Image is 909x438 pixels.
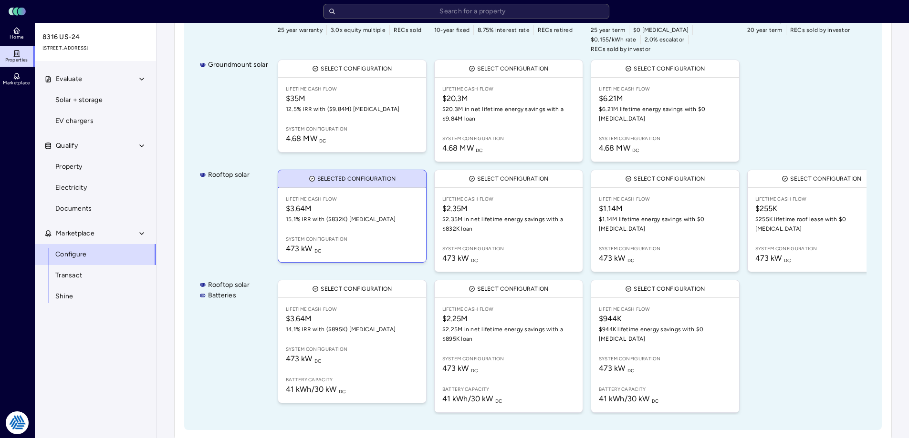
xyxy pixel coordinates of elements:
sub: DC [314,358,322,364]
span: System configuration [599,135,731,143]
span: Select configuration [477,64,548,73]
span: $0.155/kWh rate [591,35,637,44]
span: 41 kWh / 30 kW [286,385,346,394]
a: Solar + storage [34,90,157,111]
sub: DC [627,257,635,264]
span: Select configuration [477,174,548,183]
span: Rooftop solar [208,280,250,290]
span: 25 year warranty [278,25,323,35]
sub: DC [314,248,322,254]
span: 41 kWh / 30 kW [442,394,502,403]
a: Lifetime Cash Flow$255K$255K lifetime roof lease with $0 [MEDICAL_DATA]System configuration473 kW DC [748,188,896,272]
a: Configure [34,244,157,265]
sub: DC [784,257,791,264]
a: Lifetime Cash Flow$20.3M$20.3M in net lifetime energy savings with a $9.84M loanSystem configurat... [435,78,583,162]
a: Lifetime Cash Flow$3.64M14.1% IRR with ($895K) [MEDICAL_DATA]System configuration473 kW DCBattery... [278,298,426,403]
sub: DC [652,398,659,404]
span: $2.35M in net lifetime energy savings with a $832K loan [442,214,575,234]
span: Evaluate [56,74,82,84]
sub: DC [339,388,346,395]
span: 41 kWh / 30 kW [599,394,659,403]
span: Lifetime Cash Flow [286,195,418,203]
a: Documents [34,198,157,219]
span: $3.64M [286,203,418,214]
span: Home [10,34,23,40]
span: [STREET_ADDRESS] [42,44,149,52]
span: System configuration [286,235,418,243]
sub: DC [632,147,639,153]
sub: DC [319,138,326,144]
span: 473 kW [442,254,478,263]
span: 12.5% IRR with ($9.84M) [MEDICAL_DATA] [286,104,418,114]
span: System configuration [599,245,731,253]
a: Lifetime Cash Flow$3.64M15.1% IRR with ($832K) [MEDICAL_DATA]System configuration473 kW DC [278,188,426,262]
span: 3.0x equity multiple [331,25,386,35]
span: Lifetime Cash Flow [442,85,575,93]
a: Lifetime Cash Flow$944K$944K lifetime energy savings with $0 [MEDICAL_DATA]System configuration47... [591,298,739,412]
span: Lifetime Cash Flow [286,85,418,93]
span: Battery capacity [286,376,418,384]
span: System configuration [442,355,575,363]
span: 473 kW [599,364,635,373]
span: Lifetime Cash Flow [286,306,418,313]
a: Lifetime Cash Flow$35M12.5% IRR with ($9.84M) [MEDICAL_DATA]System configuration4.68 MW DC [278,78,426,152]
span: $2.35M [442,203,575,214]
input: Search for a property [323,4,609,19]
span: $35M [286,93,418,104]
span: Marketplace [56,228,94,239]
a: Lifetime Cash Flow$6.21M$6.21M lifetime energy savings with $0 [MEDICAL_DATA]System configuration... [591,78,739,162]
span: Electricity [55,183,87,193]
span: Select configuration [321,284,392,294]
button: Select configuration [435,280,583,297]
span: $2.25M [442,313,575,325]
span: Battery capacity [442,386,575,393]
span: 4.68 MW [286,134,326,143]
a: Shine [34,286,157,307]
span: Configure [55,249,86,260]
span: $2.25M in net lifetime energy savings with a $895K loan [442,325,575,344]
span: Select configuration [634,174,705,183]
a: Property [34,156,157,177]
span: System configuration [442,245,575,253]
sub: DC [471,367,478,374]
span: $0 [MEDICAL_DATA] [633,25,689,35]
span: Qualify [56,141,78,151]
span: Selected configuration [317,174,396,183]
span: RECs sold by investor [790,25,850,35]
span: $255K [755,203,888,214]
span: 15.1% IRR with ($832K) [MEDICAL_DATA] [286,214,418,224]
span: 473 kW [442,364,478,373]
button: Select configuration [591,60,739,77]
span: Lifetime Cash Flow [599,85,731,93]
span: Select configuration [477,284,548,294]
a: Electricity [34,177,157,198]
span: $6.21M [599,93,731,104]
sub: DC [476,147,483,153]
button: Select configuration [591,170,739,187]
a: Lifetime Cash Flow$2.25M$2.25M in net lifetime energy savings with a $895K loanSystem configurati... [435,298,583,412]
span: $6.21M lifetime energy savings with $0 [MEDICAL_DATA] [599,104,731,123]
span: $1.14M lifetime energy savings with $0 [MEDICAL_DATA] [599,214,731,234]
a: Lifetime Cash Flow$1.14M$1.14M lifetime energy savings with $0 [MEDICAL_DATA]System configuration... [591,188,739,272]
span: Batteries [208,290,236,301]
span: $944K [599,313,731,325]
a: EV chargers [34,111,157,132]
span: RECs sold [394,25,421,35]
span: Transact [55,270,82,281]
span: Select configuration [321,64,392,73]
span: 2.0% escalator [645,35,685,44]
span: Lifetime Cash Flow [599,306,731,313]
span: 473 kW [286,354,322,363]
span: RECs sold by investor [591,44,650,54]
span: System configuration [599,355,731,363]
span: System configuration [755,245,888,253]
sub: DC [495,398,502,404]
span: 473 kW [755,254,791,263]
span: Marketplace [3,80,30,86]
span: 473 kW [286,244,322,253]
span: Rooftop solar [208,170,250,180]
span: Lifetime Cash Flow [755,195,888,203]
sub: DC [627,367,635,374]
button: Select configuration [435,170,583,187]
img: Tradition Energy [6,411,29,434]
